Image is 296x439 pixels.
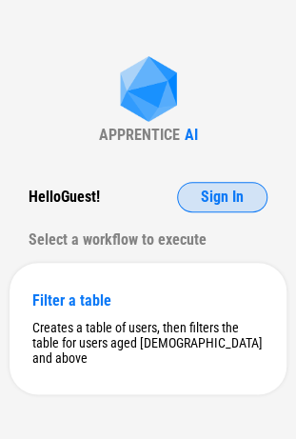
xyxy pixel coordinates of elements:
button: Sign In [177,182,267,212]
span: Sign In [201,190,244,205]
div: Hello Guest ! [29,182,100,212]
div: APPRENTICE [99,126,180,144]
div: Filter a table [32,291,264,309]
img: Apprentice AI [110,56,187,126]
div: Select a workflow to execute [29,225,267,255]
div: Creates a table of users, then filters the table for users aged [DEMOGRAPHIC_DATA] and above [32,320,264,366]
div: AI [185,126,198,144]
